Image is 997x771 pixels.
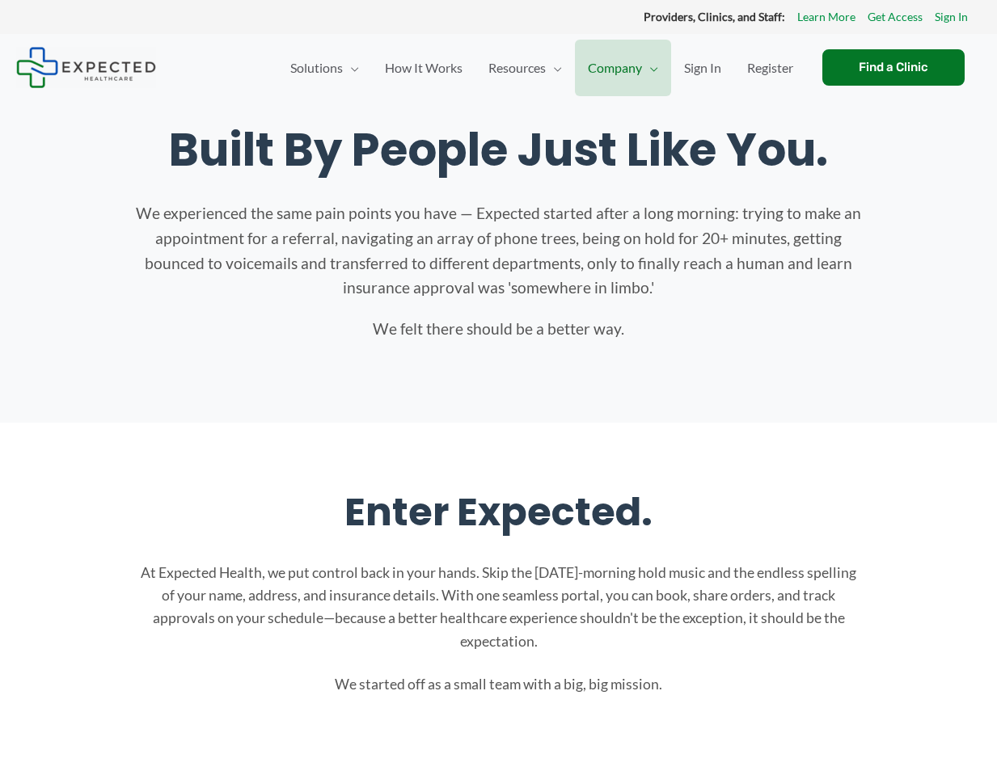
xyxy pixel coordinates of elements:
h2: Enter Expected. [30,487,968,537]
a: Register [734,40,806,96]
span: Company [588,40,642,96]
span: Register [747,40,793,96]
a: Sign In [671,40,734,96]
a: SolutionsMenu Toggle [277,40,372,96]
strong: Providers, Clinics, and Staff: [644,10,785,23]
a: Learn More [797,6,855,27]
img: Expected Healthcare Logo - side, dark font, small [16,47,156,88]
a: ResourcesMenu Toggle [475,40,575,96]
p: We experienced the same pain points you have — Expected started after a long morning: trying to m... [135,201,863,301]
a: Sign In [935,6,968,27]
p: We started off as a small team with a big, big mission. [135,673,863,696]
nav: Primary Site Navigation [277,40,806,96]
span: Menu Toggle [546,40,562,96]
a: How It Works [372,40,475,96]
h1: Built By People Just Like You. [30,123,968,177]
span: Menu Toggle [642,40,658,96]
span: Menu Toggle [343,40,359,96]
span: Resources [488,40,546,96]
span: Solutions [290,40,343,96]
a: CompanyMenu Toggle [575,40,671,96]
a: Find a Clinic [822,49,965,86]
p: At Expected Health, we put control back in your hands. Skip the [DATE]-morning hold music and the... [135,562,863,653]
p: We felt there should be a better way. [135,317,863,342]
a: Get Access [868,6,923,27]
span: How It Works [385,40,463,96]
span: Sign In [684,40,721,96]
